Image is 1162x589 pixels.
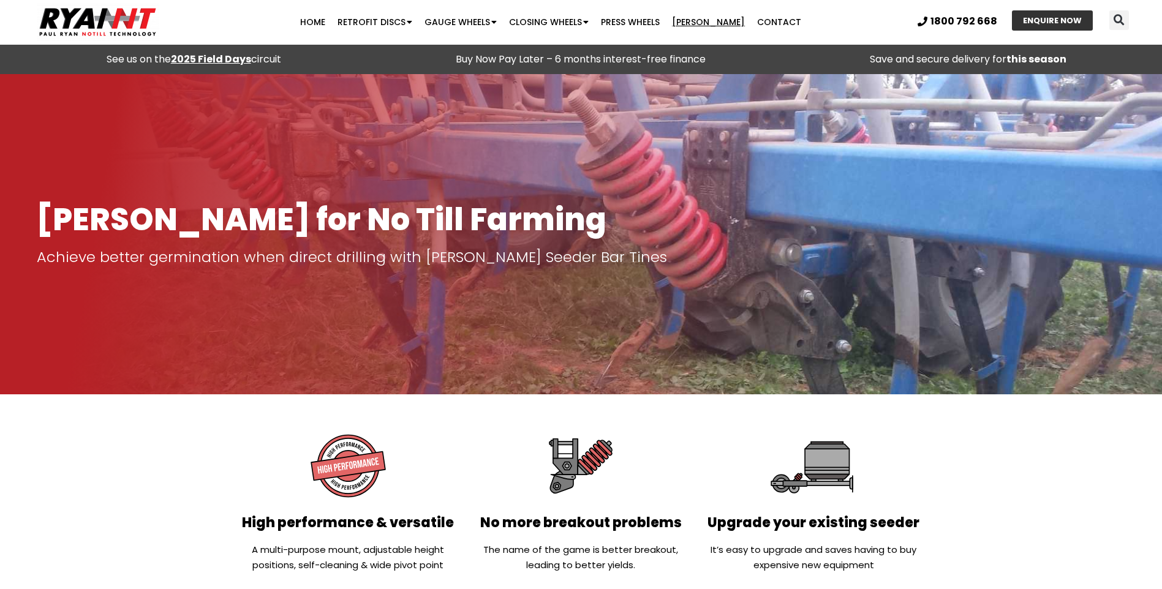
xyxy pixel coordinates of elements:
p: Save and secure delivery for [781,51,1156,68]
a: Retrofit Discs [331,10,418,34]
a: Gauge Wheels [418,10,503,34]
p: Achieve better germination when direct drilling with [PERSON_NAME] Seeder Bar Tines [37,249,1125,266]
img: Ryan NT logo [37,3,159,41]
img: High performance and versatile [304,422,393,510]
div: See us on the circuit [6,51,381,68]
span: ENQUIRE NOW [1023,17,1082,24]
h2: No more breakout problems [470,516,691,530]
h1: [PERSON_NAME] for No Till Farming [37,203,1125,236]
a: 2025 Field Days [171,52,251,66]
div: Search [1109,10,1129,30]
img: No more breakout problems [537,422,625,510]
img: Upgrade your existing seeder [769,422,858,510]
p: Buy Now Pay Later – 6 months interest-free finance [393,51,768,68]
h2: High performance & versatile [238,516,459,530]
p: It’s easy to upgrade and saves having to buy expensive new equipment [703,542,924,572]
a: ENQUIRE NOW [1012,10,1093,31]
h2: Upgrade your existing seeder [703,516,924,530]
a: Home [294,10,331,34]
a: [PERSON_NAME] [666,10,751,34]
a: Closing Wheels [503,10,595,34]
p: A multi-purpose mount, adjustable height positions, self-cleaning & wide pivot point [238,542,459,572]
a: Contact [751,10,807,34]
span: 1800 792 668 [930,17,997,26]
nav: Menu [225,10,876,34]
a: 1800 792 668 [918,17,997,26]
p: The name of the game is better breakout, leading to better yields. [470,542,691,572]
a: Press Wheels [595,10,666,34]
strong: this season [1006,52,1066,66]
